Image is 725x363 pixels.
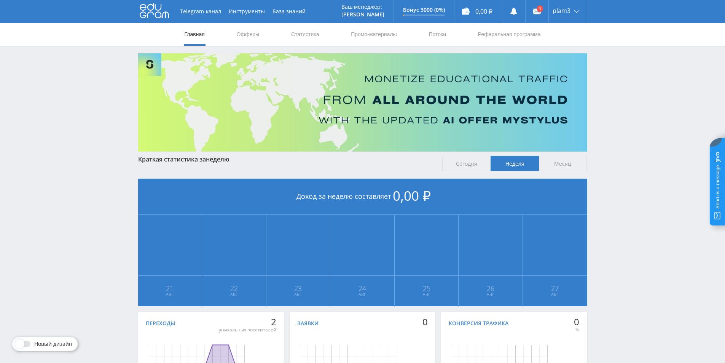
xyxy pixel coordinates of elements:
[331,291,394,297] span: Авг
[184,23,206,46] a: Главная
[491,156,539,171] span: Неделя
[267,291,330,297] span: Авг
[138,156,435,163] div: Краткая статистика за
[138,179,587,215] div: Доход за неделю составляет
[574,327,579,333] div: %
[146,320,175,326] div: Переходы
[574,317,579,327] div: 0
[202,285,266,291] span: 22
[523,291,587,297] span: Авг
[539,156,587,171] span: Месяц
[138,53,587,152] img: Banner
[139,285,202,291] span: 21
[428,23,447,46] a: Потоки
[202,291,266,297] span: Авг
[267,285,330,291] span: 23
[403,7,445,13] p: Бонус 3000 (0%)
[34,341,72,347] span: Новый дизайн
[297,320,319,326] div: Заявки
[393,187,431,205] span: 0,00 ₽
[341,4,384,10] p: Ваш менеджер:
[395,291,458,297] span: Авг
[219,317,276,327] div: 2
[477,23,542,46] a: Реферальная программа
[331,285,394,291] span: 24
[523,285,587,291] span: 27
[422,317,428,327] div: 0
[442,156,491,171] span: Сегодня
[236,23,260,46] a: Офферы
[553,8,570,14] span: plam3
[206,155,229,163] span: неделю
[219,327,276,333] div: уникальных посетителей
[459,285,522,291] span: 26
[350,23,397,46] a: Промо-материалы
[290,23,320,46] a: Статистика
[459,291,522,297] span: Авг
[395,285,458,291] span: 25
[341,11,384,18] p: [PERSON_NAME]
[449,320,508,326] div: Конверсия трафика
[139,291,202,297] span: Авг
